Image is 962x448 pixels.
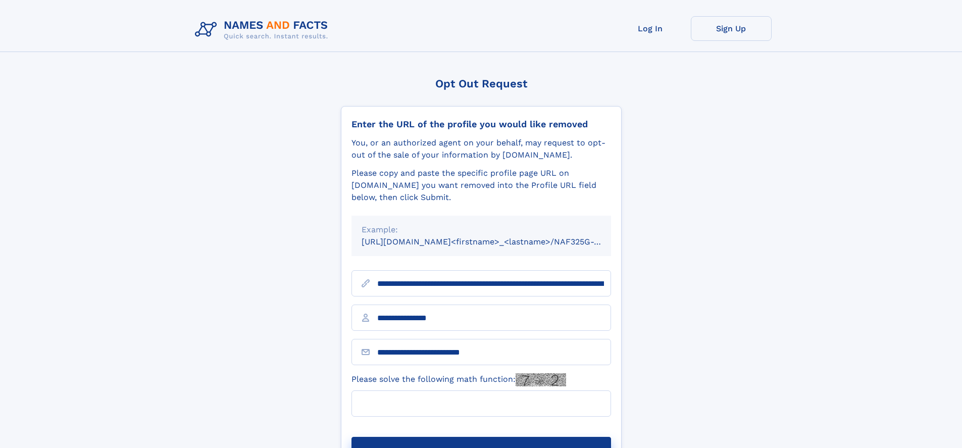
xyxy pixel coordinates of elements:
div: Example: [362,224,601,236]
label: Please solve the following math function: [351,373,566,386]
small: [URL][DOMAIN_NAME]<firstname>_<lastname>/NAF325G-xxxxxxxx [362,237,630,246]
a: Sign Up [691,16,772,41]
img: Logo Names and Facts [191,16,336,43]
div: Please copy and paste the specific profile page URL on [DOMAIN_NAME] you want removed into the Pr... [351,167,611,204]
a: Log In [610,16,691,41]
div: Opt Out Request [341,77,622,90]
div: Enter the URL of the profile you would like removed [351,119,611,130]
div: You, or an authorized agent on your behalf, may request to opt-out of the sale of your informatio... [351,137,611,161]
